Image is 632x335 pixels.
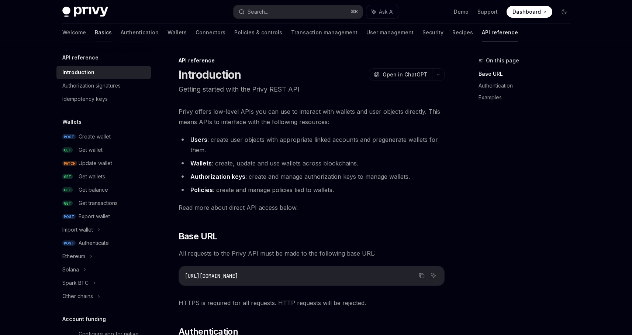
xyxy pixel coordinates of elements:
span: GET [62,147,73,153]
a: Authentication [479,80,576,92]
h5: API reference [62,53,99,62]
a: Authentication [121,24,159,41]
div: Get balance [79,185,108,194]
a: Transaction management [291,24,358,41]
span: HTTPS is required for all requests. HTTP requests will be rejected. [179,298,445,308]
a: Examples [479,92,576,103]
span: Base URL [179,230,218,242]
span: POST [62,134,76,140]
a: Dashboard [507,6,552,18]
strong: Authorization keys [190,173,245,180]
button: Toggle dark mode [558,6,570,18]
a: Idempotency keys [56,92,151,106]
div: Authorization signatures [62,81,121,90]
a: Basics [95,24,112,41]
a: POSTCreate wallet [56,130,151,143]
span: Open in ChatGPT [383,71,428,78]
button: Open in ChatGPT [369,68,432,81]
div: Ethereum [62,252,85,261]
div: Solana [62,265,79,274]
span: POST [62,240,76,246]
span: POST [62,214,76,219]
a: Security [422,24,443,41]
div: Get transactions [79,199,118,208]
a: Demo [454,8,469,16]
a: GETGet wallet [56,143,151,157]
a: Wallets [168,24,187,41]
h1: Introduction [179,68,241,81]
a: GETGet transactions [56,196,151,210]
strong: Policies [190,186,213,194]
div: Other chains [62,292,93,301]
button: Ask AI [429,271,438,280]
a: User management [366,24,414,41]
a: Recipes [452,24,473,41]
a: API reference [482,24,518,41]
li: : create, update and use wallets across blockchains. [179,158,445,168]
li: : create and manage authorization keys to manage wallets. [179,171,445,182]
a: Base URL [479,68,576,80]
li: : create and manage policies tied to wallets. [179,185,445,195]
div: Search... [248,7,268,16]
h5: Account funding [62,315,106,324]
div: Export wallet [79,212,110,221]
div: API reference [179,57,445,64]
a: Support [477,8,498,16]
span: Privy offers low-level APIs you can use to interact with wallets and user objects directly. This ... [179,106,445,127]
div: Get wallet [79,146,103,154]
a: PATCHUpdate wallet [56,157,151,170]
span: [URL][DOMAIN_NAME] [185,273,238,279]
span: All requests to the Privy API must be made to the following base URL: [179,248,445,259]
a: POSTExport wallet [56,210,151,223]
span: GET [62,201,73,206]
p: Getting started with the Privy REST API [179,84,445,95]
span: Ask AI [379,8,394,16]
button: Search...⌘K [234,5,363,18]
span: ⌘ K [350,9,358,15]
div: Import wallet [62,225,93,234]
span: On this page [486,56,519,65]
strong: Wallets [190,160,212,167]
div: Introduction [62,68,94,77]
div: Get wallets [79,172,105,181]
a: Connectors [196,24,225,41]
span: PATCH [62,161,77,166]
a: GETGet balance [56,183,151,196]
button: Ask AI [366,5,399,18]
div: Update wallet [79,159,112,168]
div: Idempotency keys [62,95,108,103]
span: Read more about direct API access below. [179,202,445,213]
span: GET [62,174,73,180]
a: Authorization signatures [56,79,151,92]
span: Dashboard [512,8,541,16]
div: Spark BTC [62,278,89,287]
span: GET [62,187,73,193]
img: dark logo [62,7,108,17]
a: Introduction [56,66,151,79]
a: Policies & controls [234,24,282,41]
div: Create wallet [79,132,111,141]
a: GETGet wallets [56,170,151,183]
a: Welcome [62,24,86,41]
button: Copy the contents from the code block [417,271,426,280]
div: Authenticate [79,239,109,247]
strong: Users [190,136,207,143]
li: : create user objects with appropriate linked accounts and pregenerate wallets for them. [179,134,445,155]
h5: Wallets [62,117,82,126]
a: POSTAuthenticate [56,236,151,250]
